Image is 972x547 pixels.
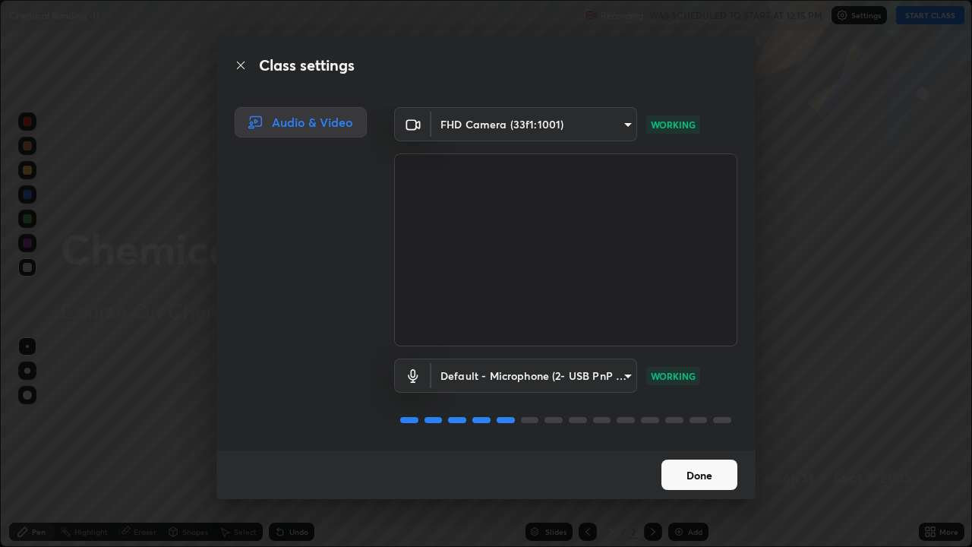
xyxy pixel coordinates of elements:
[431,107,637,141] div: FHD Camera (33f1:1001)
[651,369,696,383] p: WORKING
[661,460,737,490] button: Done
[651,118,696,131] p: WORKING
[235,107,367,138] div: Audio & Video
[431,359,637,393] div: FHD Camera (33f1:1001)
[259,54,355,77] h2: Class settings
